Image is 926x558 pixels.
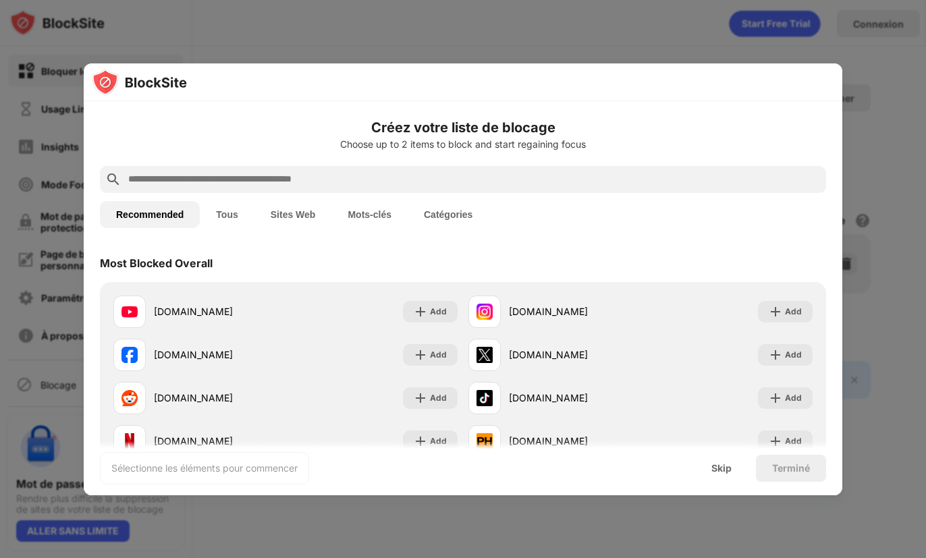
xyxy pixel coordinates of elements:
[154,347,285,362] div: [DOMAIN_NAME]
[476,347,493,363] img: favicons
[200,201,254,228] button: Tous
[430,305,447,318] div: Add
[121,304,138,320] img: favicons
[154,391,285,405] div: [DOMAIN_NAME]
[430,348,447,362] div: Add
[476,433,493,449] img: favicons
[121,433,138,449] img: favicons
[92,69,187,96] img: logo-blocksite.svg
[772,463,810,474] div: Terminé
[154,434,285,448] div: [DOMAIN_NAME]
[121,347,138,363] img: favicons
[331,201,408,228] button: Mots-clés
[100,201,200,228] button: Recommended
[254,201,332,228] button: Sites Web
[100,256,213,270] div: Most Blocked Overall
[430,435,447,448] div: Add
[509,434,641,448] div: [DOMAIN_NAME]
[430,391,447,405] div: Add
[476,390,493,406] img: favicons
[785,435,802,448] div: Add
[100,117,826,138] h6: Créez votre liste de blocage
[408,201,489,228] button: Catégories
[105,171,121,188] img: search.svg
[154,304,285,318] div: [DOMAIN_NAME]
[100,139,826,150] div: Choose up to 2 items to block and start regaining focus
[476,304,493,320] img: favicons
[121,390,138,406] img: favicons
[111,462,298,475] div: Sélectionne les éléments pour commencer
[711,463,732,474] div: Skip
[785,391,802,405] div: Add
[785,305,802,318] div: Add
[509,391,641,405] div: [DOMAIN_NAME]
[509,347,641,362] div: [DOMAIN_NAME]
[785,348,802,362] div: Add
[509,304,641,318] div: [DOMAIN_NAME]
